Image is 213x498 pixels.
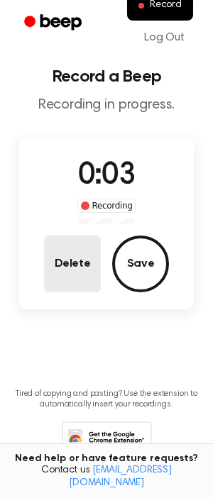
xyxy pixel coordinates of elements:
[78,161,135,191] span: 0:03
[11,389,202,410] p: Tired of copying and pasting? Use the extension to automatically insert your recordings.
[69,465,172,488] a: [EMAIL_ADDRESS][DOMAIN_NAME]
[9,465,204,489] span: Contact us
[112,236,169,292] button: Save Audio Record
[11,96,202,114] p: Recording in progress.
[130,21,199,55] a: Log Out
[77,199,136,213] div: Recording
[44,236,101,292] button: Delete Audio Record
[14,9,94,37] a: Beep
[11,68,202,85] h1: Record a Beep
